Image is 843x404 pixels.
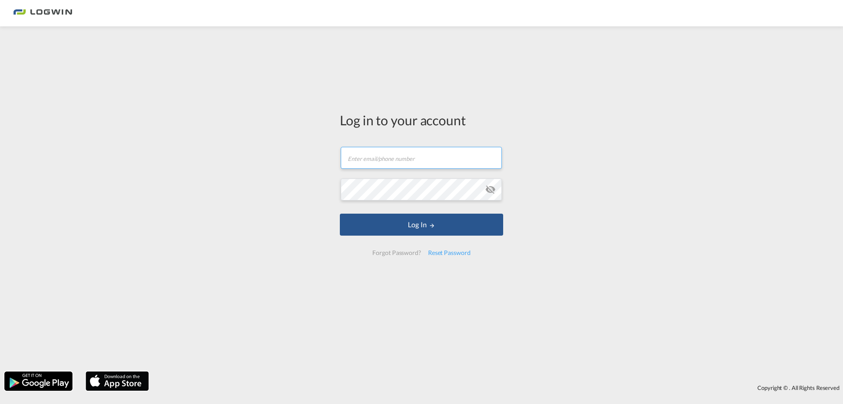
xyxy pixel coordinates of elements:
[13,4,72,23] img: bc73a0e0d8c111efacd525e4c8ad7d32.png
[341,147,502,169] input: Enter email/phone number
[425,245,474,261] div: Reset Password
[340,111,503,129] div: Log in to your account
[485,184,496,195] md-icon: icon-eye-off
[369,245,424,261] div: Forgot Password?
[4,371,73,392] img: google.png
[85,371,150,392] img: apple.png
[153,380,843,395] div: Copyright © . All Rights Reserved
[340,214,503,236] button: LOGIN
